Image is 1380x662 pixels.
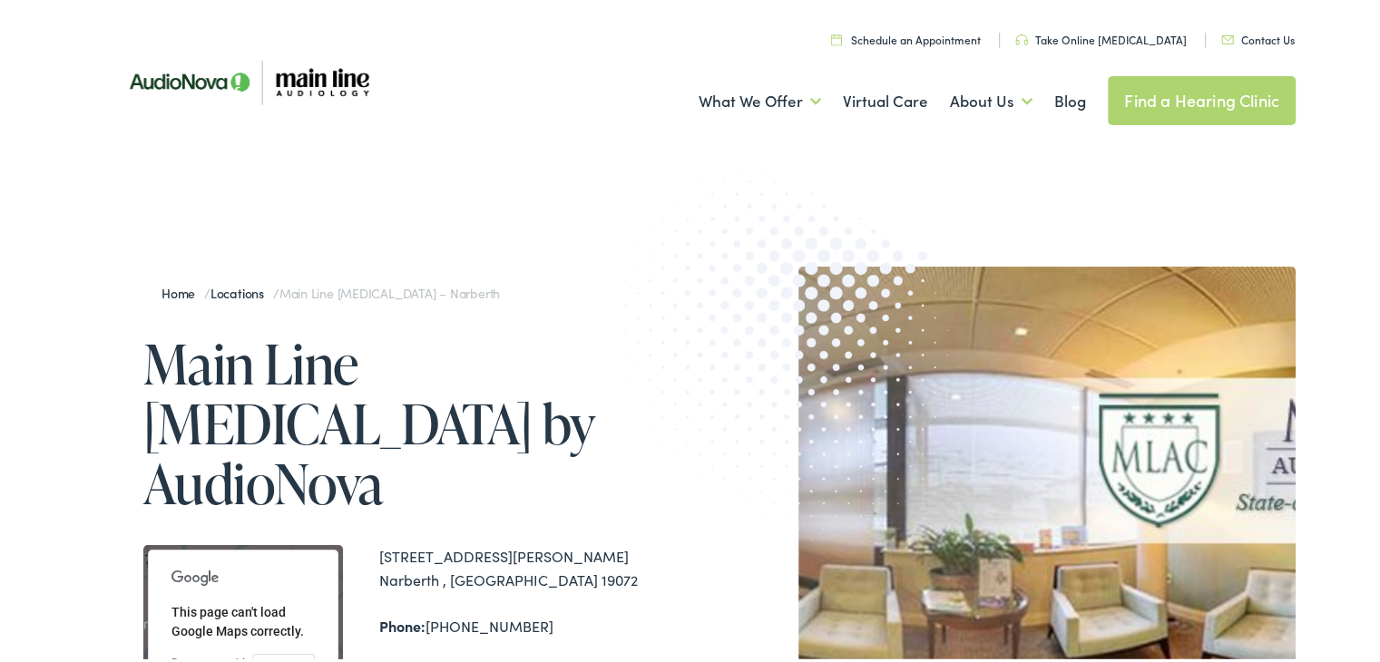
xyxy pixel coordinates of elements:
[279,280,500,298] span: Main Line [MEDICAL_DATA] – Narberth
[1221,32,1234,41] img: utility icon
[843,64,928,131] a: Virtual Care
[161,280,204,298] a: Home
[831,30,842,42] img: utility icon
[950,64,1033,131] a: About Us
[143,330,697,510] h1: Main Line [MEDICAL_DATA] by AudioNova
[1054,64,1086,131] a: Blog
[379,612,426,632] strong: Phone:
[161,280,500,298] span: / /
[379,541,697,588] div: [STREET_ADDRESS][PERSON_NAME] Narberth , [GEOGRAPHIC_DATA] 19072
[379,611,697,635] div: [PHONE_NUMBER]
[699,64,821,131] a: What We Offer
[1108,73,1296,122] a: Find a Hearing Clinic
[171,601,304,635] span: This page can't load Google Maps correctly.
[831,28,981,44] a: Schedule an Appointment
[210,280,273,298] a: Locations
[1221,28,1295,44] a: Contact Us
[1015,31,1028,42] img: utility icon
[1015,28,1187,44] a: Take Online [MEDICAL_DATA]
